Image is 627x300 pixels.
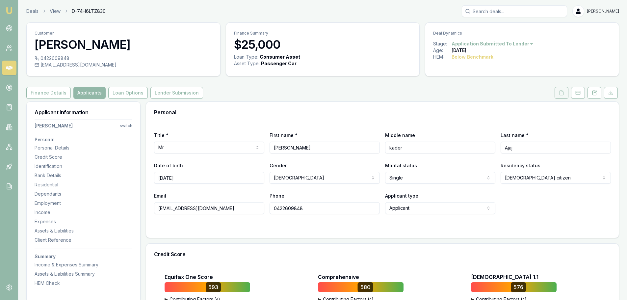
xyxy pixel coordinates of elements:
[35,200,132,206] div: Employment
[452,41,534,47] button: Application Submitted To Lender
[501,163,540,168] label: Residency status
[358,282,373,292] div: 580
[452,47,466,54] div: [DATE]
[260,54,300,60] div: Consumer Asset
[26,87,71,99] button: Finance Details
[35,31,212,36] p: Customer
[154,252,611,257] h3: Credit Score
[511,282,526,292] div: 576
[72,87,107,99] a: Applicants
[385,132,415,138] label: Middle name
[234,54,258,60] div: Loan Type:
[120,123,132,128] div: switch
[462,5,567,17] input: Search deals
[26,87,72,99] a: Finance Details
[206,282,221,292] div: 593
[35,271,132,277] div: Assets & Liabilities Summary
[433,31,611,36] p: Deal Dynamics
[154,132,169,138] label: Title *
[234,60,260,67] div: Asset Type :
[433,47,452,54] div: Age:
[35,181,132,188] div: Residential
[35,38,212,51] h3: [PERSON_NAME]
[50,8,61,14] a: View
[35,261,132,268] div: Income & Expenses Summary
[35,137,132,142] h3: Personal
[261,60,297,67] div: Passenger Car
[35,145,132,151] div: Personal Details
[26,8,39,14] a: Deals
[35,254,132,259] h3: Summary
[471,273,538,281] p: [DEMOGRAPHIC_DATA] 1.1
[154,163,183,168] label: Date of birth
[35,55,212,62] div: 0422609848
[35,123,73,129] div: [PERSON_NAME]
[587,9,619,14] span: [PERSON_NAME]
[35,209,132,216] div: Income
[35,191,132,197] div: Dependants
[385,163,417,168] label: Marital status
[35,228,132,234] div: Assets & Liabilities
[35,280,132,286] div: HEM Check
[154,172,264,184] input: DD/MM/YYYY
[154,193,166,199] label: Email
[107,87,149,99] a: Loan Options
[452,54,493,60] div: Below Benchmark
[501,132,529,138] label: Last name *
[165,273,213,281] p: Equifax One Score
[35,154,132,160] div: Credit Score
[270,193,284,199] label: Phone
[385,193,418,199] label: Applicant type
[318,273,359,281] p: Comprehensive
[5,7,13,14] img: emu-icon-u.png
[72,8,106,14] span: D-74H6LTZ830
[154,110,611,115] h3: Personal
[108,87,148,99] button: Loan Options
[73,87,106,99] button: Applicants
[433,41,452,47] div: Stage:
[270,132,298,138] label: First name *
[35,62,212,68] div: [EMAIL_ADDRESS][DOMAIN_NAME]
[35,172,132,179] div: Bank Details
[35,110,132,115] h3: Applicant Information
[270,202,380,214] input: 0431 234 567
[234,31,412,36] p: Finance Summary
[149,87,204,99] a: Lender Submission
[150,87,203,99] button: Lender Submission
[270,163,287,168] label: Gender
[26,8,106,14] nav: breadcrumb
[35,237,132,243] div: Client Reference
[234,38,412,51] h3: $25,000
[35,163,132,170] div: Identification
[433,54,452,60] div: HEM:
[35,218,132,225] div: Expenses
